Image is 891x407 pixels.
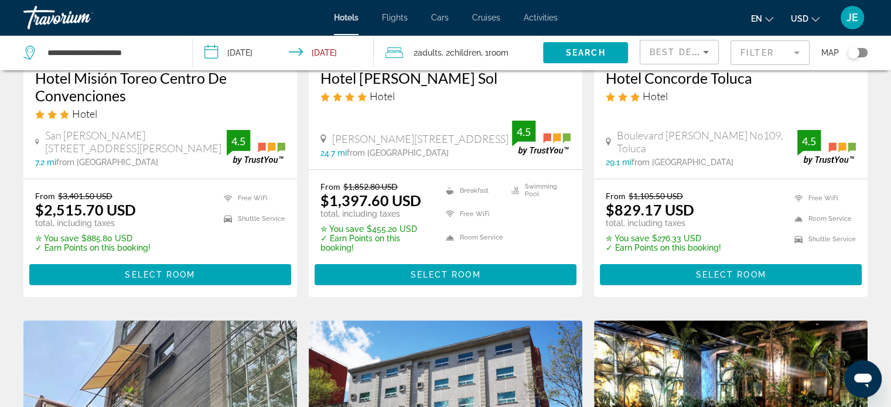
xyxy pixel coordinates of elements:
[606,234,649,243] span: ✮ You save
[606,218,721,228] p: total, including taxes
[606,243,721,252] p: ✓ Earn Points on this booking!
[839,47,868,58] button: Toggle map
[440,182,505,199] li: Breakfast
[450,48,481,57] span: Children
[410,270,480,279] span: Select Room
[315,266,576,279] a: Select Room
[58,191,112,201] del: $3,401.50 USD
[543,42,628,63] button: Search
[440,229,505,247] li: Room Service
[320,234,431,252] p: ✓ Earn Points on this booking!
[320,69,571,87] a: Hotel [PERSON_NAME] Sol
[320,209,431,218] p: total, including taxes
[797,134,821,148] div: 4.5
[35,191,55,201] span: From
[320,191,421,209] ins: $1,397.60 USD
[193,35,374,70] button: Check-in date: Jun 28, 2026 Check-out date: Jul 8, 2026
[844,360,882,398] iframe: Button to launch messaging window
[414,45,442,61] span: 2
[45,129,227,155] span: San [PERSON_NAME][STREET_ADDRESS][PERSON_NAME]
[35,69,285,104] a: Hotel Misión Toreo Centro De Convenciones
[600,264,862,285] button: Select Room
[320,148,347,158] span: 24.7 mi
[791,14,808,23] span: USD
[600,266,862,279] a: Select Room
[343,182,398,191] del: $1,852.80 USD
[650,47,711,57] span: Best Deals
[382,13,408,22] a: Flights
[629,191,683,201] del: $1,105.50 USD
[606,69,856,87] a: Hotel Concorde Toluca
[320,182,340,191] span: From
[442,45,481,61] span: , 2
[512,121,571,155] img: trustyou-badge.svg
[218,191,285,206] li: Free WiFi
[797,130,856,165] img: trustyou-badge.svg
[606,191,626,201] span: From
[35,243,151,252] p: ✓ Earn Points on this booking!
[751,10,773,27] button: Change language
[730,40,810,66] button: Filter
[566,48,606,57] span: Search
[791,10,820,27] button: Change currency
[481,45,508,61] span: , 1
[788,211,856,226] li: Room Service
[227,134,250,148] div: 4.5
[72,107,97,120] span: Hotel
[418,48,442,57] span: Adults
[846,12,858,23] span: JE
[606,234,721,243] p: $276.33 USD
[374,35,543,70] button: Travelers: 2 adults, 2 children
[320,224,364,234] span: ✮ You save
[29,264,291,285] button: Select Room
[334,13,359,22] a: Hotels
[650,45,709,59] mat-select: Sort by
[606,90,856,102] div: 3 star Hotel
[29,266,291,279] a: Select Room
[472,13,500,22] a: Cruises
[35,218,151,228] p: total, including taxes
[35,201,136,218] ins: $2,515.70 USD
[631,158,733,167] span: from [GEOGRAPHIC_DATA]
[821,45,839,61] span: Map
[837,5,868,30] button: User Menu
[35,158,56,167] span: 7.2 mi
[227,130,285,165] img: trustyou-badge.svg
[35,234,151,243] p: $885.80 USD
[512,125,535,139] div: 4.5
[370,90,395,102] span: Hotel
[643,90,668,102] span: Hotel
[431,13,449,22] a: Cars
[489,48,508,57] span: Room
[617,129,797,155] span: Boulevard [PERSON_NAME] No109, Toluca
[23,2,141,33] a: Travorium
[606,158,631,167] span: 29.1 mi
[320,224,431,234] p: $455.20 USD
[218,211,285,226] li: Shuttle Service
[56,158,158,167] span: from [GEOGRAPHIC_DATA]
[524,13,558,22] a: Activities
[506,182,571,199] li: Swimming Pool
[788,191,856,206] li: Free WiFi
[788,232,856,247] li: Shuttle Service
[35,107,285,120] div: 3 star Hotel
[347,148,449,158] span: from [GEOGRAPHIC_DATA]
[440,205,505,223] li: Free WiFi
[332,132,508,145] span: [PERSON_NAME][STREET_ADDRESS]
[695,270,766,279] span: Select Room
[35,234,78,243] span: ✮ You save
[751,14,762,23] span: en
[125,270,195,279] span: Select Room
[320,90,571,102] div: 4 star Hotel
[606,201,694,218] ins: $829.17 USD
[315,264,576,285] button: Select Room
